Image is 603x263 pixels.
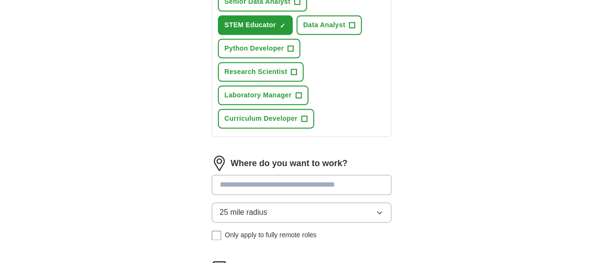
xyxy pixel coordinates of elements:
[296,15,362,35] button: Data Analyst
[218,85,308,105] button: Laboratory Manager
[212,156,227,171] img: location.png
[218,39,301,58] button: Python Developer
[212,231,221,240] input: Only apply to fully remote roles
[225,114,297,124] span: Curriculum Developer
[225,90,292,100] span: Laboratory Manager
[225,43,284,53] span: Python Developer
[225,230,317,240] span: Only apply to fully remote roles
[280,22,286,30] span: ✓
[303,20,346,30] span: Data Analyst
[218,109,314,128] button: Curriculum Developer
[220,207,267,218] span: 25 mile radius
[218,15,293,35] button: STEM Educator✓
[225,20,276,30] span: STEM Educator
[231,157,347,170] label: Where do you want to work?
[212,202,392,222] button: 25 mile radius
[225,67,287,77] span: Research Scientist
[218,62,304,82] button: Research Scientist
